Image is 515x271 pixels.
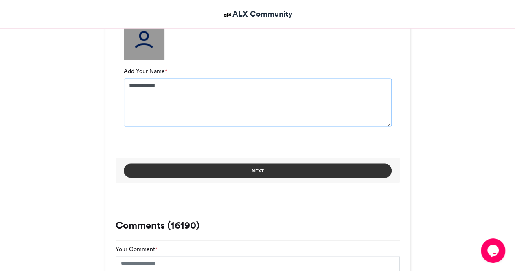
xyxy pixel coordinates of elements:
iframe: chat widget [481,238,507,263]
a: ALX Community [222,8,293,20]
img: user_filled.png [124,19,164,60]
label: Add Your Name [124,66,167,75]
button: Next [124,163,392,178]
label: Your Comment [116,245,157,253]
h3: Comments (16190) [116,220,400,230]
img: ALX Community [222,10,232,20]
